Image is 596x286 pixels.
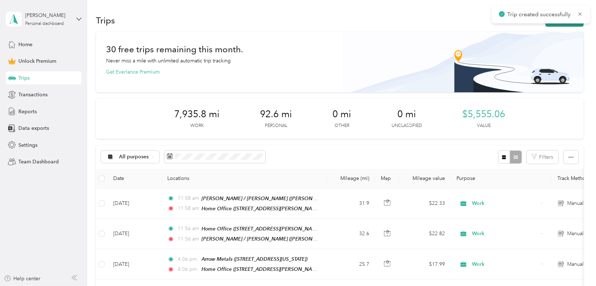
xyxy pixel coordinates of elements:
span: $5,555.06 [462,109,505,120]
p: Other [335,123,349,129]
span: Data exports [18,124,49,132]
h1: 30 free trips remaining this month. [106,45,243,53]
td: 31.9 [327,189,375,219]
h1: Trips [96,17,115,24]
td: [DATE] [107,249,162,280]
p: Value [477,123,491,129]
td: 25.7 [327,249,375,280]
p: Unclassified [392,123,422,129]
span: Settings [18,141,37,149]
span: [PERSON_NAME] / [PERSON_NAME] ([PERSON_NAME] Machine Works, [STREET_ADDRESS][GEOGRAPHIC_DATA][PER... [202,236,510,242]
span: Home Office ([STREET_ADDRESS][PERSON_NAME]) [202,266,322,272]
span: All purposes [119,154,149,159]
span: Work [472,230,538,238]
span: Unlock Premium [18,57,56,65]
span: 0 mi [397,109,416,120]
div: [PERSON_NAME] [25,12,70,19]
iframe: Everlance-gr Chat Button Frame [556,246,596,286]
span: Team Dashboard [18,158,59,166]
th: Locations [162,169,327,189]
td: [DATE] [107,189,162,219]
p: Never miss a mile with unlimited automatic trip tracking [106,57,231,65]
span: Manual [567,199,583,207]
span: Arrow Metals ([STREET_ADDRESS][US_STATE]) [202,256,308,262]
span: 11:58 am [178,204,198,212]
span: 11:56 am [178,235,198,243]
th: Mileage value [400,169,451,189]
span: Home [18,41,32,48]
span: 4:06 pm [178,255,198,263]
th: Purpose [451,169,552,189]
span: Work [472,199,538,207]
span: Manual [567,230,583,238]
p: Personal [265,123,287,129]
span: Home Office ([STREET_ADDRESS][PERSON_NAME]) [202,226,322,232]
td: $22.33 [400,189,451,219]
th: Date [107,169,162,189]
td: [DATE] [107,219,162,249]
span: 0 mi [332,109,351,120]
button: Help center [4,275,41,282]
th: Map [375,169,400,189]
td: $22.82 [400,219,451,249]
span: 11:58 am [178,194,198,202]
img: Banner [343,32,584,92]
button: Filters [527,150,559,164]
span: Transactions [18,91,48,98]
th: Mileage (mi) [327,169,375,189]
span: 7,935.8 mi [174,109,220,120]
span: Reports [18,108,37,115]
span: Work [472,260,538,268]
span: Home Office ([STREET_ADDRESS][PERSON_NAME]) [202,206,322,212]
span: 92.6 mi [260,109,292,120]
div: Personal dashboard [25,22,64,26]
button: Get Everlance Premium [106,68,160,76]
span: Trips [18,74,30,82]
span: [PERSON_NAME] / [PERSON_NAME] ([PERSON_NAME] Machine Works, [STREET_ADDRESS][GEOGRAPHIC_DATA][PER... [202,195,510,202]
td: $17.99 [400,249,451,280]
p: Trip created successfully [507,10,572,19]
span: 11:56 am [178,225,198,233]
p: Work [190,123,204,129]
td: 32.6 [327,219,375,249]
span: 4:06 pm [178,265,198,273]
